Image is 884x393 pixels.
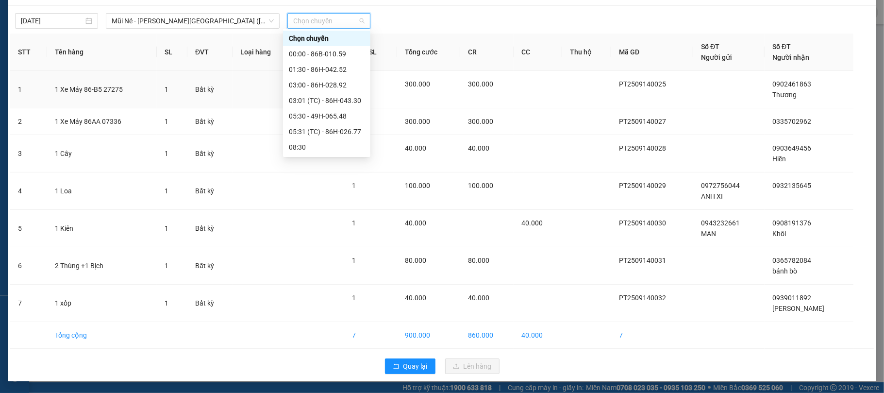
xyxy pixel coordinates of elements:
[468,118,493,125] span: 300.000
[405,256,426,264] span: 80.000
[772,118,811,125] span: 0335702962
[165,85,168,93] span: 1
[10,71,47,108] td: 1
[405,182,430,189] span: 100.000
[47,285,157,322] td: 1 xốp
[562,34,611,71] th: Thu hộ
[352,182,356,189] span: 1
[165,118,168,125] span: 1
[165,299,168,307] span: 1
[10,135,47,172] td: 3
[701,43,719,51] span: Số ĐT
[385,359,435,374] button: rollbackQuay lại
[47,172,157,210] td: 1 Loa
[47,34,157,71] th: Tên hàng
[165,262,168,270] span: 1
[82,46,133,58] li: (c) 2017
[47,108,157,135] td: 1 Xe Máy 86AA 07336
[772,305,824,312] span: [PERSON_NAME]
[619,256,666,264] span: PT2509140031
[397,34,460,71] th: Tổng cước
[772,256,811,264] span: 0365782084
[344,322,397,349] td: 7
[772,294,811,302] span: 0939011892
[772,53,809,61] span: Người nhận
[403,361,428,372] span: Quay lại
[10,210,47,247] td: 5
[187,285,233,322] td: Bất kỳ
[701,53,732,61] span: Người gửi
[772,155,786,163] span: Hiền
[619,182,666,189] span: PT2509140029
[701,182,740,189] span: 0972756044
[352,256,356,264] span: 1
[289,49,365,59] div: 00:00 - 86B-010.59
[619,294,666,302] span: PT2509140032
[460,34,514,71] th: CR
[289,95,365,106] div: 03:01 (TC) - 86H-043.30
[460,322,514,349] td: 860.000
[352,294,356,302] span: 1
[289,33,365,44] div: Chọn chuyến
[165,187,168,195] span: 1
[82,37,133,45] b: [DOMAIN_NAME]
[187,247,233,285] td: Bất kỳ
[772,43,791,51] span: Số ĐT
[772,182,811,189] span: 0932135645
[772,230,786,238] span: Khôi
[468,80,493,88] span: 300.000
[187,172,233,210] td: Bất kỳ
[21,16,83,26] input: 15/09/2025
[772,91,797,99] span: Thương
[468,256,489,264] span: 80.000
[468,182,493,189] span: 100.000
[393,363,400,371] span: rollback
[772,219,811,227] span: 0908191376
[772,144,811,152] span: 0903649456
[521,219,543,227] span: 40.000
[187,71,233,108] td: Bất kỳ
[701,219,740,227] span: 0943232661
[293,14,365,28] span: Chọn chuyến
[10,34,47,71] th: STT
[514,322,562,349] td: 40.000
[10,247,47,285] td: 6
[187,135,233,172] td: Bất kỳ
[187,34,233,71] th: ĐVT
[112,14,274,28] span: Mũi Né - Phan Thiết - Sài Gòn (CT Km42)
[47,322,157,349] td: Tổng cộng
[10,108,47,135] td: 2
[772,267,797,275] span: bánh bò
[47,135,157,172] td: 1 Cây
[619,144,666,152] span: PT2509140028
[619,118,666,125] span: PT2509140027
[268,18,274,24] span: down
[619,219,666,227] span: PT2509140030
[165,150,168,157] span: 1
[619,80,666,88] span: PT2509140025
[405,80,430,88] span: 300.000
[344,34,397,71] th: Tổng SL
[283,31,370,46] div: Chọn chuyến
[611,34,693,71] th: Mã GD
[63,14,93,93] b: BIÊN NHẬN GỬI HÀNG HÓA
[187,108,233,135] td: Bất kỳ
[397,322,460,349] td: 900.000
[405,118,430,125] span: 300.000
[405,144,426,152] span: 40.000
[47,247,157,285] td: 2 Thùng +1 Bịch
[701,192,723,200] span: ANH XI
[47,210,157,247] td: 1 Kiên
[233,34,293,71] th: Loại hàng
[10,285,47,322] td: 7
[468,144,489,152] span: 40.000
[289,142,365,153] div: 08:30
[289,64,365,75] div: 01:30 - 86H-042.52
[772,80,811,88] span: 0902461863
[105,12,129,35] img: logo.jpg
[289,126,365,137] div: 05:31 (TC) - 86H-026.77
[701,230,716,238] span: MAN
[187,210,233,247] td: Bất kỳ
[157,34,187,71] th: SL
[47,71,157,108] td: 1 Xe Máy 86-B5 27275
